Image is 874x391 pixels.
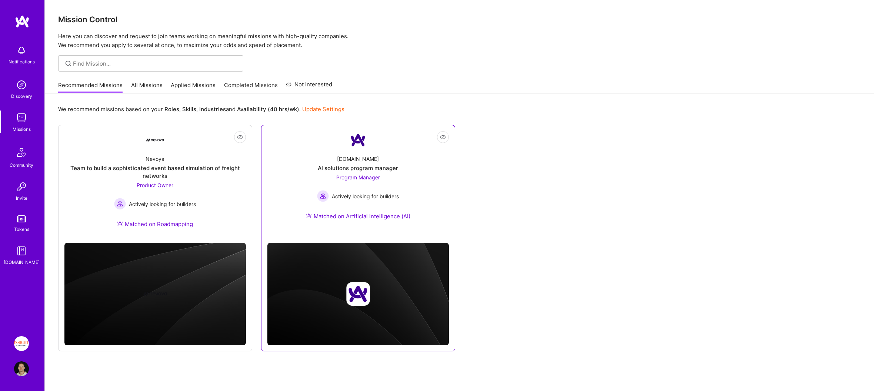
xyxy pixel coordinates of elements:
p: We recommend missions based on your , , and . [58,105,344,113]
img: cover [267,243,449,345]
a: Not Interested [286,80,332,93]
img: Invite [14,179,29,194]
a: Recommended Missions [58,81,123,93]
span: Program Manager [336,174,380,180]
img: bell [14,43,29,58]
img: Company logo [346,282,370,306]
a: Update Settings [302,106,344,113]
b: Availability (40 hrs/wk) [237,106,299,113]
span: Actively looking for builders [332,192,399,200]
img: tokens [17,215,26,222]
div: [DOMAIN_NAME] [4,258,40,266]
input: Find Mission... [73,60,238,67]
i: icon SearchGrey [64,59,73,68]
div: Nevoya [146,155,164,163]
div: Notifications [9,58,35,66]
a: All Missions [131,81,163,93]
i: icon EyeClosed [237,134,243,140]
img: Company Logo [349,131,367,149]
div: Missions [13,125,31,133]
div: Tokens [14,225,29,233]
div: Community [10,161,33,169]
p: Here you can discover and request to join teams working on meaningful missions with high-quality ... [58,32,861,50]
a: Company LogoNevoyaTeam to build a sophisticated event based simulation of freight networksProduct... [64,131,246,237]
a: Applied Missions [171,81,216,93]
b: Skills [182,106,196,113]
img: Actively looking for builders [317,190,329,202]
img: Community [13,143,30,161]
img: teamwork [14,110,29,125]
div: Invite [16,194,27,202]
i: icon EyeClosed [440,134,446,140]
span: Actively looking for builders [129,200,196,208]
img: Ateam Purple Icon [117,221,123,226]
img: Actively looking for builders [114,198,126,210]
span: Product Owner [137,182,173,188]
h3: Mission Control [58,15,861,24]
img: discovery [14,77,29,92]
b: Roles [164,106,179,113]
img: Insight Partners: Data & AI - Sourcing [14,336,29,351]
a: Completed Missions [224,81,278,93]
img: guide book [14,243,29,258]
b: Industries [199,106,226,113]
img: Company logo [143,282,167,306]
img: Ateam Purple Icon [306,213,312,219]
div: Matched on Artificial Intelligence (AI) [306,212,410,220]
div: [DOMAIN_NAME] [337,155,379,163]
img: cover [64,243,246,345]
div: Matched on Roadmapping [117,220,193,228]
img: logo [15,15,30,28]
img: User Avatar [14,361,29,376]
a: Company Logo[DOMAIN_NAME]AI solutions program managerProgram Manager Actively looking for builder... [267,131,449,235]
div: Team to build a sophisticated event based simulation of freight networks [64,164,246,180]
a: Insight Partners: Data & AI - Sourcing [12,336,31,351]
a: User Avatar [12,361,31,376]
div: AI solutions program manager [318,164,398,172]
div: Discovery [11,92,32,100]
img: Company Logo [146,139,164,142]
